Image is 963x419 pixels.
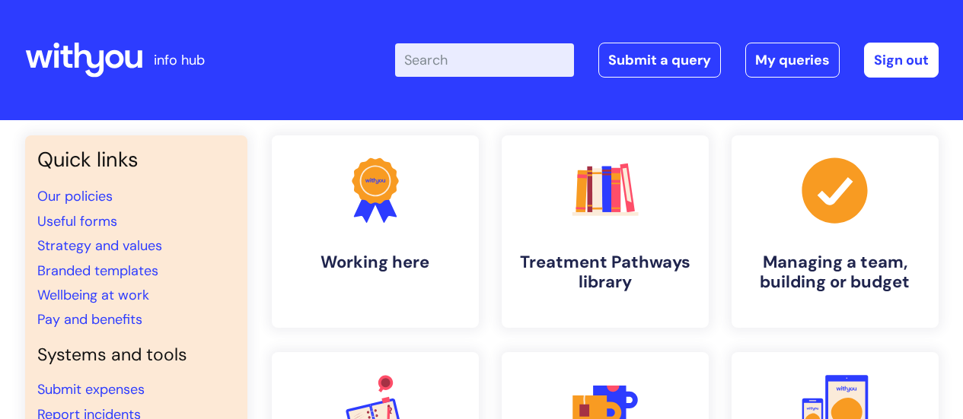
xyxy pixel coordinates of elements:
a: Pay and benefits [37,310,142,329]
a: Submit expenses [37,380,145,398]
div: | - [395,43,939,78]
h4: Managing a team, building or budget [744,252,926,293]
p: info hub [154,48,205,72]
a: Wellbeing at work [37,286,149,304]
a: Working here [272,135,479,328]
h4: Treatment Pathways library [514,252,697,293]
a: Managing a team, building or budget [732,135,939,328]
h4: Systems and tools [37,344,235,366]
h3: Quick links [37,148,235,172]
a: Sign out [864,43,939,78]
a: Strategy and values [37,236,162,255]
a: Our policies [37,187,113,205]
h4: Working here [284,252,467,272]
a: Branded templates [37,262,158,280]
a: My queries [745,43,840,78]
a: Treatment Pathways library [502,135,709,328]
input: Search [395,43,574,77]
a: Useful forms [37,212,117,230]
a: Submit a query [598,43,721,78]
